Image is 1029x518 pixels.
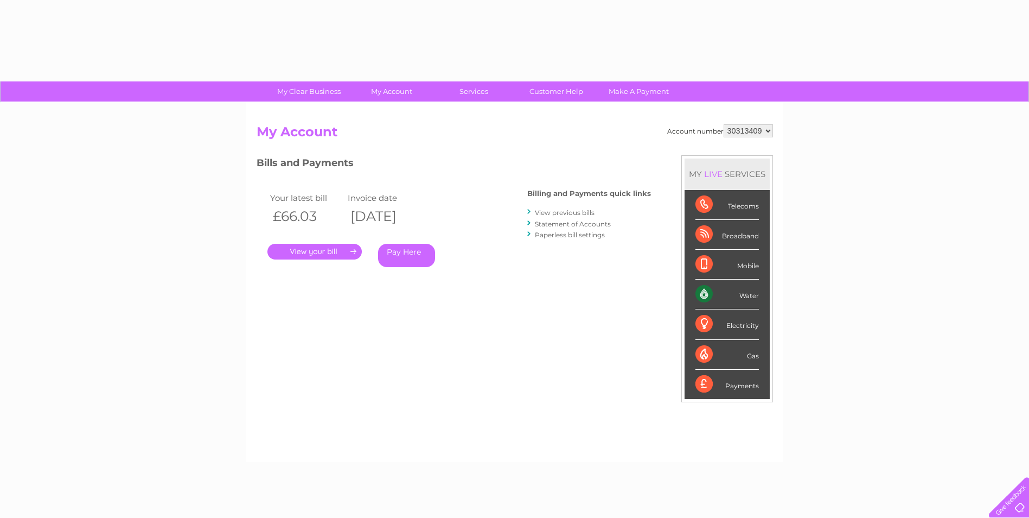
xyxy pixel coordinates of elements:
[527,189,651,198] h4: Billing and Payments quick links
[685,159,770,189] div: MY SERVICES
[345,205,423,228] th: [DATE]
[695,340,759,370] div: Gas
[702,169,725,179] div: LIVE
[667,124,773,137] div: Account number
[594,81,683,102] a: Make A Payment
[535,231,605,239] a: Paperless bill settings
[257,124,773,145] h2: My Account
[264,81,354,102] a: My Clear Business
[345,191,423,205] td: Invoice date
[267,205,346,228] th: £66.03
[257,155,651,174] h3: Bills and Payments
[267,244,362,260] a: .
[535,209,595,217] a: View previous bills
[347,81,436,102] a: My Account
[378,244,435,267] a: Pay Here
[695,250,759,280] div: Mobile
[695,280,759,309] div: Water
[267,191,346,205] td: Your latest bill
[695,220,759,250] div: Broadband
[695,370,759,399] div: Payments
[535,220,611,228] a: Statement of Accounts
[695,309,759,339] div: Electricity
[695,190,759,220] div: Telecoms
[512,81,601,102] a: Customer Help
[429,81,519,102] a: Services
